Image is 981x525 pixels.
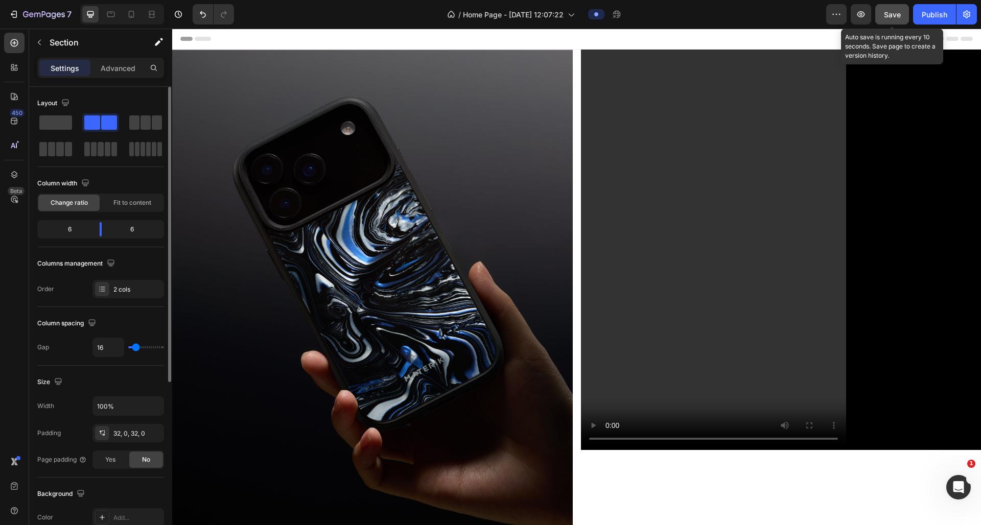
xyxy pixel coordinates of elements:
[875,4,909,25] button: Save
[37,177,91,190] div: Column width
[37,401,54,411] div: Width
[67,8,72,20] p: 7
[39,222,91,236] div: 6
[8,187,25,195] div: Beta
[967,460,975,468] span: 1
[913,4,956,25] button: Publish
[37,428,61,438] div: Padding
[113,285,161,294] div: 2 cols
[409,21,809,421] video: Video
[922,9,947,20] div: Publish
[110,222,162,236] div: 6
[105,455,115,464] span: Yes
[142,455,150,464] span: No
[50,36,133,49] p: Section
[37,375,64,389] div: Size
[113,429,161,438] div: 32, 0, 32, 0
[101,63,135,74] p: Advanced
[37,343,49,352] div: Gap
[37,97,72,110] div: Layout
[37,284,54,294] div: Order
[946,475,971,499] iframe: Intercom live chat
[458,9,461,20] span: /
[51,198,88,207] span: Change ratio
[113,513,161,522] div: Add...
[37,487,87,501] div: Background
[37,513,53,522] div: Color
[51,63,79,74] p: Settings
[93,397,163,415] input: Auto
[10,109,25,117] div: 450
[37,257,117,271] div: Columns management
[4,4,76,25] button: 7
[37,455,87,464] div: Page padding
[463,9,564,20] span: Home Page - [DATE] 12:07:22
[113,198,151,207] span: Fit to content
[37,317,98,330] div: Column spacing
[884,10,901,19] span: Save
[93,338,124,356] input: Auto
[193,4,234,25] div: Undo/Redo
[172,29,981,525] iframe: Design area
